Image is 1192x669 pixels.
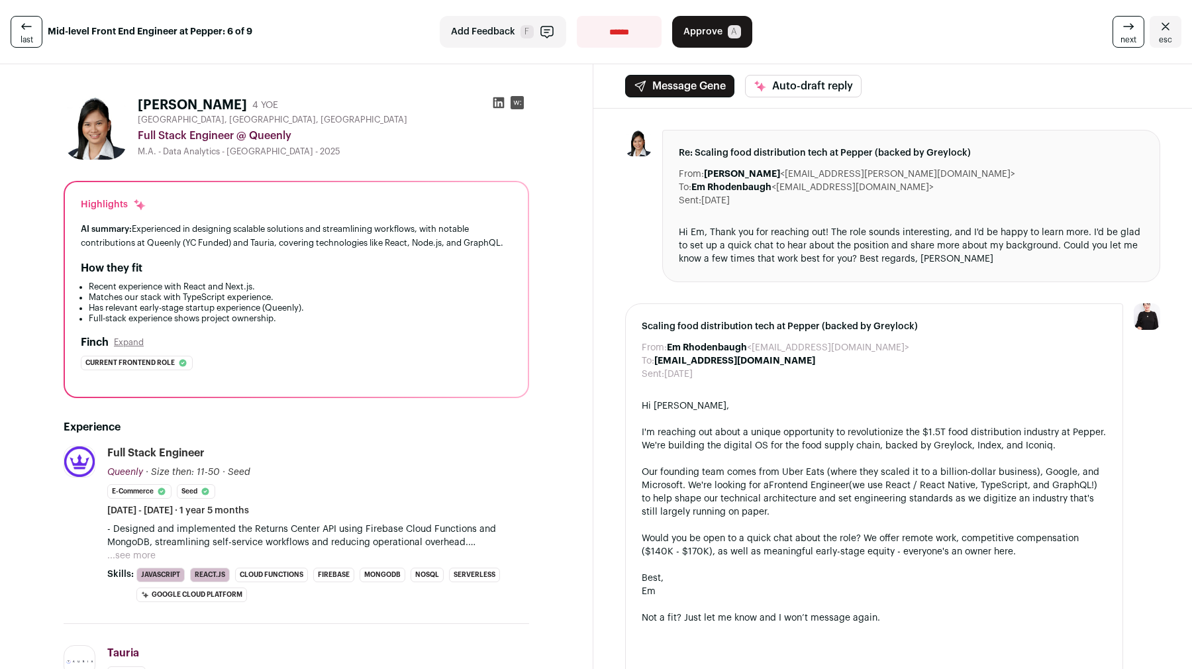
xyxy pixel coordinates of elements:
span: Seed [228,468,250,477]
dt: From: [642,341,667,354]
div: Em [642,585,1107,598]
strong: Mid-level Front End Engineer at Pepper: 6 of 9 [48,25,252,38]
a: Frontend Engineer [769,481,849,490]
span: F [521,25,534,38]
b: [PERSON_NAME] [704,170,780,179]
div: Full Stack Engineer @ Queenly [138,128,529,144]
div: M.A. - Data Analytics - [GEOGRAPHIC_DATA] - 2025 [138,146,529,157]
dd: [DATE] [701,194,730,207]
span: next [1120,34,1136,45]
b: [EMAIL_ADDRESS][DOMAIN_NAME] [654,356,815,366]
img: 7f7a684b41efe2b39ea78d7dbcf1bcf9e5d155eee120d73c0a90710c1dfb472b.jpg [625,130,652,156]
span: · Size then: 11-50 [146,468,220,477]
div: Hi Em, Thank you for reaching out! The role sounds interesting, and I'd be happy to learn more. I... [679,226,1144,266]
h1: [PERSON_NAME] [138,96,247,115]
li: NoSQL [411,568,444,582]
img: 848a00141e24a9045f416af5e38d631ab0a9f5228a8f9d60058875de85fe7f29.jpg [64,446,95,477]
span: [GEOGRAPHIC_DATA], [GEOGRAPHIC_DATA], [GEOGRAPHIC_DATA] [138,115,407,125]
button: Approve A [672,16,752,48]
dd: <[EMAIL_ADDRESS][DOMAIN_NAME]> [667,341,909,354]
button: Message Gene [625,75,734,97]
span: Queenly [107,468,143,477]
li: Firebase [313,568,354,582]
img: 0f1df77a6ad31e55f56ce211cbdc9a7861fbe196bc09090d4422556b1c92b557.svg [64,656,95,667]
b: Em Rhodenbaugh [691,183,771,192]
a: Close [1150,16,1181,48]
span: [DATE] - [DATE] · 1 year 5 months [107,504,249,517]
div: Best, [642,572,1107,585]
dt: To: [679,181,691,194]
span: Re: Scaling food distribution tech at Pepper (backed by Greylock) [679,146,1144,160]
dt: From: [679,168,704,181]
div: Hi [PERSON_NAME], [642,399,1107,413]
li: Recent experience with React and Next.js. [89,282,512,292]
dd: [DATE] [664,368,693,381]
li: Seed [177,484,215,499]
div: 4 YOE [252,99,278,112]
li: Cloud Functions [235,568,308,582]
span: Add Feedback [451,25,515,38]
li: MongoDB [360,568,405,582]
dd: <[EMAIL_ADDRESS][DOMAIN_NAME]> [691,181,934,194]
li: JavaScript [136,568,185,582]
span: last [21,34,33,45]
div: Our founding team comes from Uber Eats (where they scaled it to a billion-dollar business), Googl... [642,466,1107,519]
b: Em Rhodenbaugh [667,343,747,352]
dd: <[EMAIL_ADDRESS][PERSON_NAME][DOMAIN_NAME]> [704,168,1015,181]
span: Scaling food distribution tech at Pepper (backed by Greylock) [642,320,1107,333]
div: Not a fit? Just let me know and I won’t message again. [642,611,1107,625]
div: Full Stack Engineer [107,446,205,460]
li: E-commerce [107,484,172,499]
li: Serverless [449,568,500,582]
div: Would you be open to a quick chat about the role? We offer remote work, competitive compensation ... [642,532,1107,558]
button: Add Feedback F [440,16,566,48]
a: next [1113,16,1144,48]
h2: Experience [64,419,529,435]
dt: To: [642,354,654,368]
li: Matches our stack with TypeScript experience. [89,292,512,303]
a: last [11,16,42,48]
li: React.js [190,568,230,582]
dt: Sent: [679,194,701,207]
span: A [728,25,741,38]
h2: How they fit [81,260,142,276]
span: · [223,466,225,479]
img: 7f7a684b41efe2b39ea78d7dbcf1bcf9e5d155eee120d73c0a90710c1dfb472b.jpg [64,96,127,160]
span: Skills: [107,568,134,581]
p: - Designed and implemented the Returns Center API using Firebase Cloud Functions and MongoDB, str... [107,523,529,549]
button: Expand [114,337,144,348]
span: Tauria [107,648,139,658]
div: Highlights [81,198,146,211]
div: I'm reaching out about a unique opportunity to revolutionize the $1.5T food distribution industry... [642,426,1107,452]
li: Full-stack experience shows project ownership. [89,313,512,324]
dt: Sent: [642,368,664,381]
span: Approve [683,25,722,38]
span: esc [1159,34,1172,45]
button: Auto-draft reply [745,75,862,97]
li: Has relevant early-stage startup experience (Queenly). [89,303,512,313]
span: Current frontend role [85,356,175,370]
button: ...see more [107,549,156,562]
img: 9240684-medium_jpg [1134,303,1160,330]
li: Google Cloud Platform [136,588,247,602]
span: AI summary: [81,225,132,233]
div: Experienced in designing scalable solutions and streamlining workflows, with notable contribution... [81,222,512,250]
h2: Finch [81,334,109,350]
